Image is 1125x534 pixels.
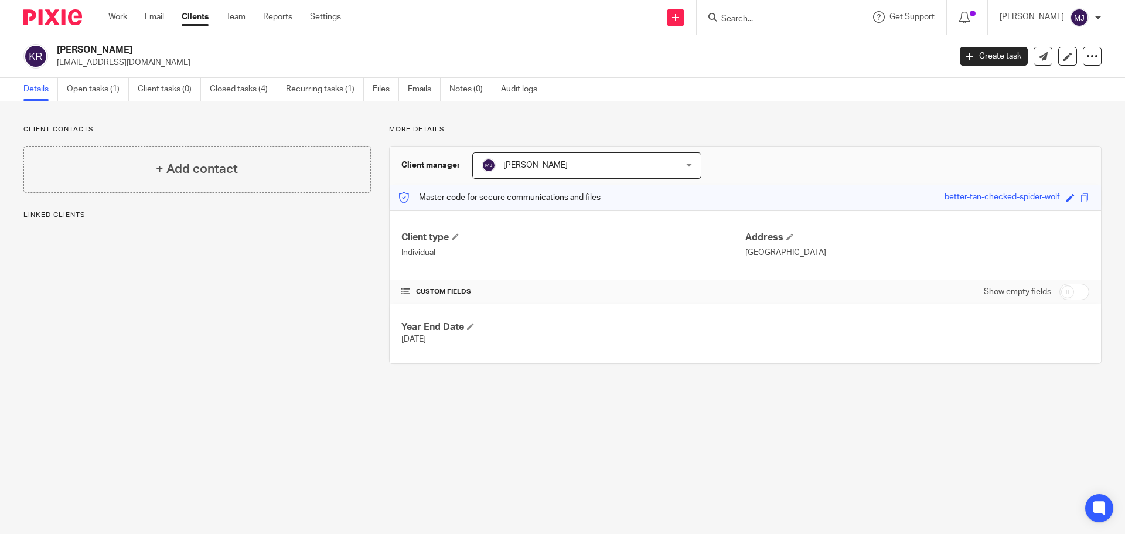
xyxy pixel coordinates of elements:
img: svg%3E [23,44,48,69]
p: [GEOGRAPHIC_DATA] [745,247,1089,259]
h4: Address [745,232,1089,244]
p: [EMAIL_ADDRESS][DOMAIN_NAME] [57,57,942,69]
img: svg%3E [1070,8,1089,27]
div: better-tan-checked-spider-wolf [945,191,1060,205]
h2: [PERSON_NAME] [57,44,765,56]
a: Closed tasks (4) [210,78,277,101]
span: Get Support [889,13,935,21]
a: Details [23,78,58,101]
p: Client contacts [23,125,371,134]
a: Client tasks (0) [138,78,201,101]
h3: Client manager [401,159,461,171]
a: Files [373,78,399,101]
p: Individual [401,247,745,259]
span: [PERSON_NAME] [503,161,568,169]
a: Work [108,11,127,23]
a: Emails [408,78,441,101]
h4: CUSTOM FIELDS [401,287,745,297]
input: Search [720,14,826,25]
a: Open tasks (1) [67,78,129,101]
span: [DATE] [401,335,426,343]
a: Notes (0) [449,78,492,101]
a: Audit logs [501,78,546,101]
a: Email [145,11,164,23]
img: svg%3E [482,158,496,172]
a: Team [226,11,246,23]
img: Pixie [23,9,82,25]
h4: Year End Date [401,321,745,334]
a: Settings [310,11,341,23]
p: Linked clients [23,210,371,220]
a: Recurring tasks (1) [286,78,364,101]
p: Master code for secure communications and files [398,192,601,203]
p: [PERSON_NAME] [1000,11,1064,23]
p: More details [389,125,1102,134]
a: Create task [960,47,1028,66]
h4: + Add contact [156,160,238,178]
a: Reports [263,11,292,23]
h4: Client type [401,232,745,244]
a: Clients [182,11,209,23]
label: Show empty fields [984,286,1051,298]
